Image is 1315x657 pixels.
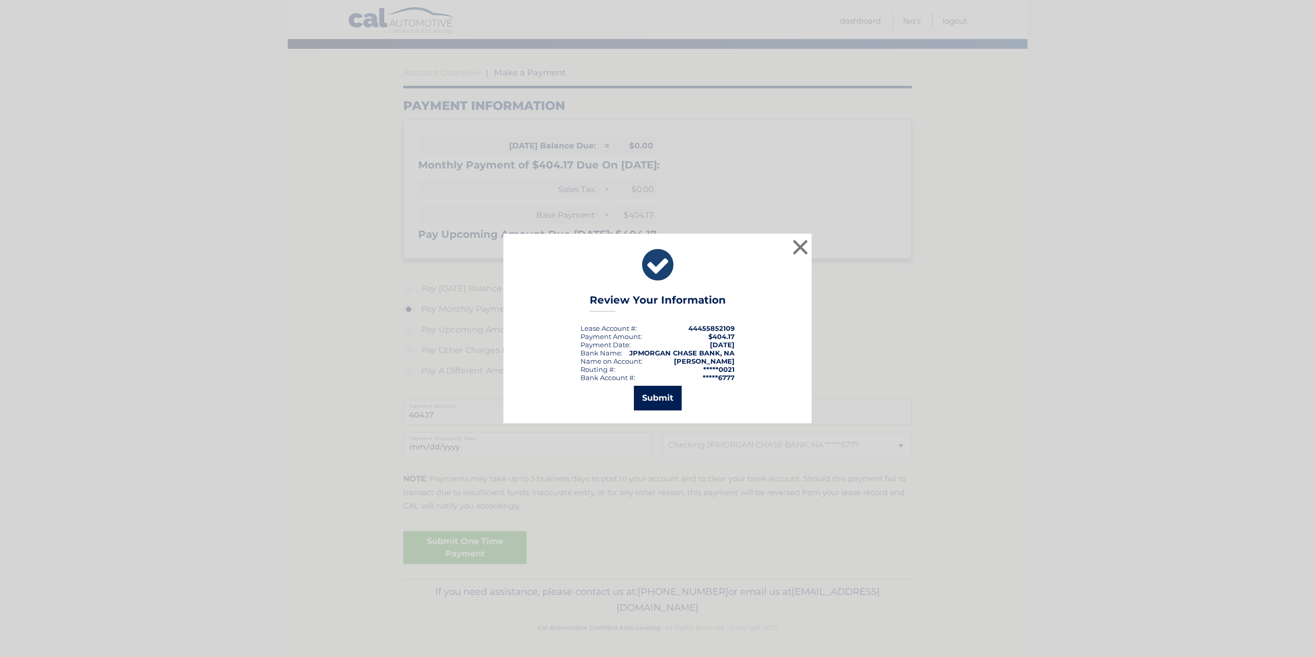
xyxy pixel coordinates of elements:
strong: [PERSON_NAME] [674,357,735,365]
div: Name on Account: [580,357,643,365]
button: × [790,237,811,257]
h3: Review Your Information [590,294,726,312]
div: Bank Account #: [580,373,635,382]
div: Bank Name: [580,349,623,357]
span: $404.17 [708,332,735,341]
strong: JPMORGAN CHASE BANK, NA [629,349,735,357]
strong: 44455852109 [688,324,735,332]
span: [DATE] [710,341,735,349]
div: Routing #: [580,365,615,373]
button: Submit [634,386,682,410]
span: Payment Date [580,341,629,349]
div: Lease Account #: [580,324,637,332]
div: : [580,341,631,349]
div: Payment Amount: [580,332,642,341]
